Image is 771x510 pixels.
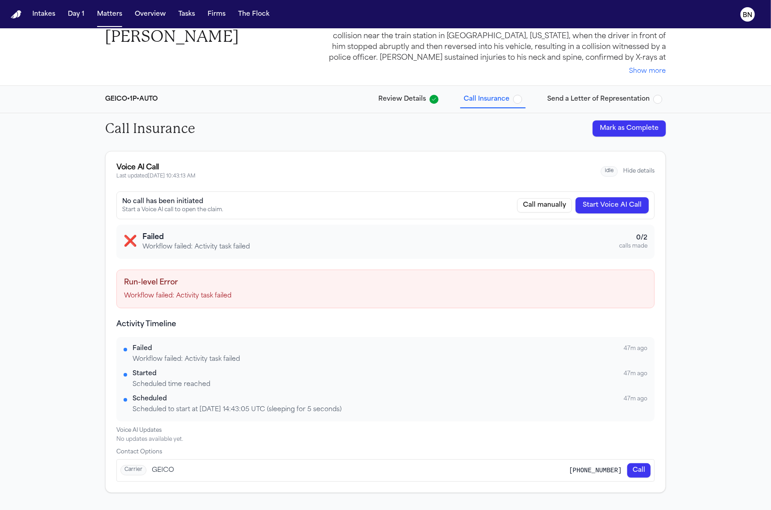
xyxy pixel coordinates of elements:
h2: Call Insurance [105,120,195,137]
div: Start a Voice AI call to open the claim. [122,206,223,213]
div: Contact Options [116,448,655,456]
span: GEICO [152,466,174,475]
button: The Flock [235,6,273,22]
div: No call has been initiated [122,197,223,206]
div: No updates available yet. [116,436,655,443]
span: [PHONE_NUMBER] [569,466,622,475]
button: Call Insurance [460,91,526,107]
button: Start Voice AI Call [576,197,649,213]
span: 47m ago [624,370,647,377]
h4: Activity Timeline [116,319,655,330]
div: 0 / 2 [619,234,647,243]
span: Carrier [120,465,146,475]
div: On [DATE], [PERSON_NAME], a [DEMOGRAPHIC_DATA] child, was involved in a motor vehicle collision n... [321,20,666,63]
button: Day 1 [64,6,88,22]
h4: Run-level Error [124,277,647,288]
button: Review Details [375,91,442,107]
button: Call GEICO at (800) 841-3000 [627,463,651,478]
span: Last updated [DATE] 10:43:13 AM [116,173,195,181]
p: Workflow failed: Activity task failed [124,292,647,301]
div: Voice AI Updates [116,427,655,434]
button: Hide details [623,168,655,175]
h1: [PERSON_NAME] [105,27,239,47]
button: Tasks [175,6,199,22]
div: Workflow failed: Activity task failed [133,355,647,364]
button: Call carrier manually [517,198,572,213]
h3: Failed [142,232,250,243]
div: GEICO • 1P • AUTO [105,95,158,104]
button: Send a Letter of Representation [544,91,666,107]
div: calls made [619,243,647,250]
span: Call Insurance [464,95,510,104]
span: Send a Letter of Representation [547,95,650,104]
button: Mark as Complete [593,120,666,137]
span: 47m ago [624,395,647,403]
button: Show more [629,67,666,76]
img: Finch Logo [11,10,22,19]
span: 47m ago [624,345,647,352]
span: ❌ [124,235,137,249]
div: Scheduled to start at [DATE] 14:43:05 UTC (sleeping for 5 seconds) [133,405,647,414]
div: Failed [133,344,152,353]
span: idle [601,166,618,177]
p: Workflow failed: Activity task failed [142,243,250,252]
button: Matters [93,6,126,22]
div: Scheduled time reached [133,380,647,389]
div: Started [133,369,156,378]
span: Review Details [378,95,426,104]
div: Scheduled [133,395,167,404]
button: Overview [131,6,169,22]
div: Voice AI Call [116,162,195,173]
button: Firms [204,6,229,22]
button: Intakes [29,6,59,22]
a: Home [11,10,22,19]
